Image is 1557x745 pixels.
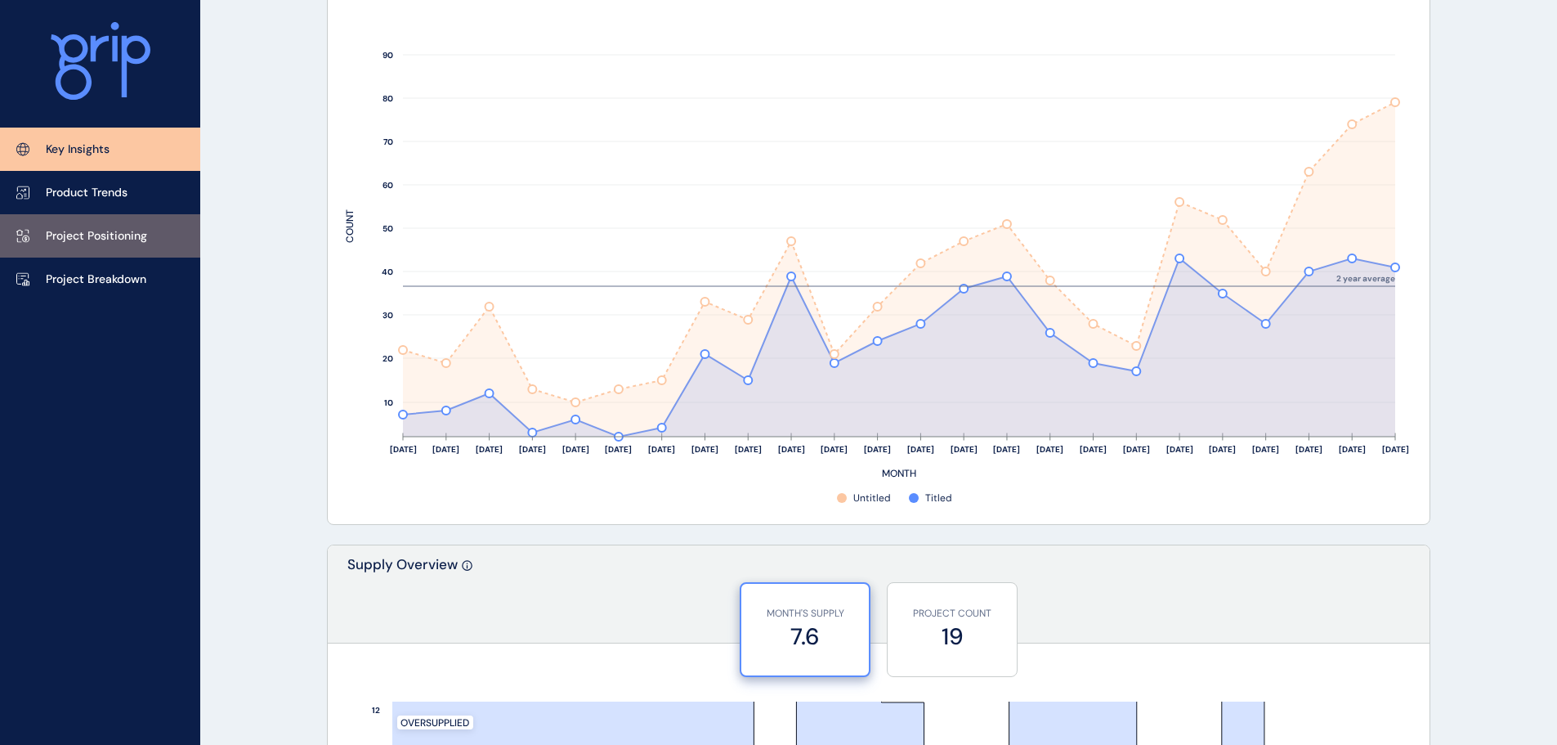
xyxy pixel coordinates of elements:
text: [DATE] [907,444,934,455]
text: [DATE] [1382,444,1409,455]
text: [DATE] [390,444,417,455]
text: 40 [382,267,393,277]
text: [DATE] [1295,444,1322,455]
text: [DATE] [691,444,718,455]
text: 80 [383,93,393,104]
text: 20 [383,353,393,364]
text: [DATE] [432,444,459,455]
text: [DATE] [951,444,978,455]
label: 7.6 [749,621,861,653]
p: Project Positioning [46,228,147,245]
p: Key Insights [46,141,110,158]
text: 50 [383,223,393,234]
text: [DATE] [1339,444,1366,455]
text: [DATE] [1209,444,1236,455]
label: 19 [896,621,1009,653]
text: [DATE] [1036,444,1063,455]
text: 70 [383,137,393,147]
text: [DATE] [993,444,1020,455]
text: [DATE] [1252,444,1279,455]
text: [DATE] [562,444,589,455]
text: [DATE] [1166,444,1193,455]
text: 12 [372,705,380,716]
p: PROJECT COUNT [896,607,1009,621]
text: MONTH [882,467,916,480]
text: 60 [383,180,393,191]
text: COUNT [343,209,356,243]
text: [DATE] [864,444,891,455]
text: 30 [383,310,393,321]
text: [DATE] [1080,444,1107,455]
p: Product Trends [46,185,128,201]
p: Project Breakdown [46,272,146,288]
text: 2 year average [1336,273,1395,284]
text: [DATE] [1123,444,1150,455]
p: MONTH'S SUPPLY [749,607,861,621]
text: [DATE] [605,444,632,455]
text: 10 [384,397,393,408]
text: [DATE] [476,444,503,455]
text: [DATE] [821,444,848,455]
text: 90 [383,50,393,61]
text: [DATE] [735,444,762,455]
text: [DATE] [519,444,546,455]
text: [DATE] [778,444,805,455]
p: Supply Overview [347,555,458,643]
text: [DATE] [648,444,675,455]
